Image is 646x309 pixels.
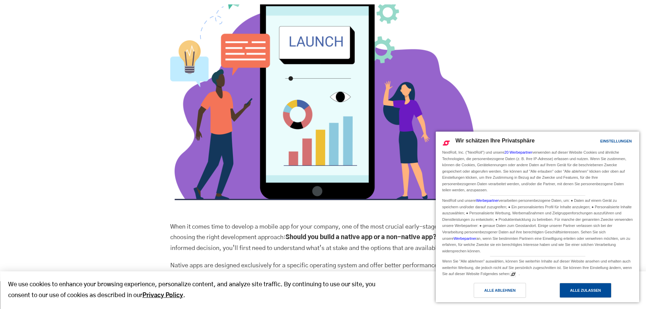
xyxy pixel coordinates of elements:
[441,149,634,194] div: NextRoll, Inc. ("NextRoll") und unsere verwenden auf dieser Website Cookies und ähnliche Technolo...
[476,198,499,202] a: Werbepartner
[455,138,535,143] span: Wir schätzen Ihre Privatsphäre
[286,234,436,240] span: Should you build a native app or a non-native app?
[537,283,635,301] a: Alle zulassen
[440,283,537,301] a: Alle ablehnen
[142,290,183,301] a: Privacy Policy
[441,256,634,278] div: Wenn Sie "Alle ablehnen" auswählen, können Sie weiterhin Inhalte auf dieser Website ansehen und e...
[170,260,476,303] p: Native apps are designed exclusively for a specific operating system and offer better performance...
[484,287,515,294] div: Alle ablehnen
[570,287,601,294] div: Alle zulassen
[588,136,605,148] a: Einstellungen
[454,236,476,240] a: Werbepartner
[8,279,379,301] p: We use cookies to enhance your browsing experience, personalize content, and analyze site traffic...
[600,137,632,145] div: Einstellungen
[441,196,634,255] div: NextRoll und unsere verarbeiten personenbezogene Daten, um: ● Daten auf einem Gerät zu speichern ...
[170,200,476,254] p: When it comes time to develop a mobile app for your company, one of the most crucial early-stage ...
[504,150,532,154] a: 20 Werbepartner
